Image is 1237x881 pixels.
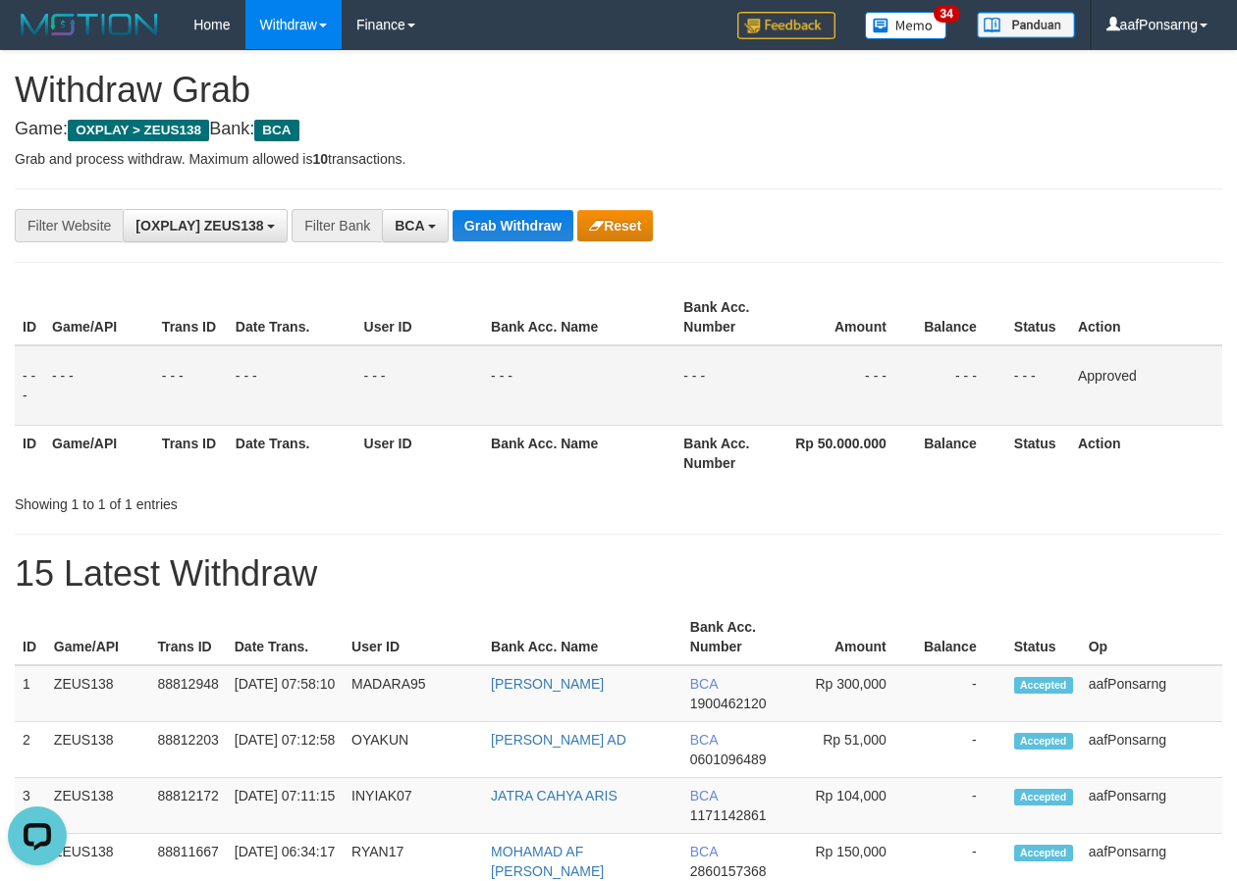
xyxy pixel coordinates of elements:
[865,12,947,39] img: Button%20Memo.svg
[789,665,916,722] td: Rp 300,000
[491,788,618,803] a: JATRA CAHYA ARIS
[690,676,718,692] span: BCA
[15,609,46,665] th: ID
[15,425,44,481] th: ID
[1014,845,1073,861] span: Accepted
[1081,778,1222,834] td: aafPonsarng
[789,722,916,778] td: Rp 51,000
[44,345,154,426] td: - - -
[8,8,67,67] button: Open LiveChat chat widget
[577,210,653,241] button: Reset
[44,289,154,345] th: Game/API
[312,151,328,167] strong: 10
[483,289,675,345] th: Bank Acc. Name
[149,665,226,722] td: 88812948
[15,554,1222,594] h1: 15 Latest Withdraw
[916,345,1006,426] td: - - -
[690,696,767,711] span: Copy 1900462120 to clipboard
[1014,733,1073,750] span: Accepted
[254,120,298,141] span: BCA
[675,289,783,345] th: Bank Acc. Number
[916,665,1006,722] td: -
[228,289,356,345] th: Date Trans.
[1006,425,1070,481] th: Status
[483,425,675,481] th: Bank Acc. Name
[46,778,150,834] td: ZEUS138
[15,665,46,722] td: 1
[1006,609,1081,665] th: Status
[1081,609,1222,665] th: Op
[227,609,344,665] th: Date Trans.
[916,425,1006,481] th: Balance
[675,345,783,426] td: - - -
[227,665,344,722] td: [DATE] 07:58:10
[123,209,288,242] button: [OXPLAY] ZEUS138
[15,778,46,834] td: 3
[690,751,767,767] span: Copy 0601096489 to clipboard
[1070,289,1222,345] th: Action
[682,609,789,665] th: Bank Acc. Number
[1081,665,1222,722] td: aafPonsarng
[690,807,767,823] span: Copy 1171142861 to clipboard
[789,609,916,665] th: Amount
[292,209,382,242] div: Filter Bank
[1014,789,1073,805] span: Accepted
[1081,722,1222,778] td: aafPonsarng
[491,732,626,748] a: [PERSON_NAME] AD
[916,778,1006,834] td: -
[737,12,835,39] img: Feedback.jpg
[15,209,123,242] div: Filter Website
[15,722,46,778] td: 2
[977,12,1075,38] img: panduan.png
[483,609,682,665] th: Bank Acc. Name
[344,722,483,778] td: OYAKUN
[356,425,484,481] th: User ID
[916,722,1006,778] td: -
[344,609,483,665] th: User ID
[228,345,356,426] td: - - -
[356,289,484,345] th: User ID
[154,289,228,345] th: Trans ID
[154,345,228,426] td: - - -
[149,722,226,778] td: 88812203
[690,788,718,803] span: BCA
[916,289,1006,345] th: Balance
[483,345,675,426] td: - - -
[149,778,226,834] td: 88812172
[934,5,960,23] span: 34
[15,71,1222,110] h1: Withdraw Grab
[149,609,226,665] th: Trans ID
[46,609,150,665] th: Game/API
[690,863,767,879] span: Copy 2860157368 to clipboard
[784,425,916,481] th: Rp 50.000.000
[1006,345,1070,426] td: - - -
[395,218,424,233] span: BCA
[227,722,344,778] td: [DATE] 07:12:58
[784,289,916,345] th: Amount
[154,425,228,481] th: Trans ID
[46,665,150,722] td: ZEUS138
[228,425,356,481] th: Date Trans.
[68,120,209,141] span: OXPLAY > ZEUS138
[1070,425,1222,481] th: Action
[1014,677,1073,694] span: Accepted
[916,609,1006,665] th: Balance
[356,345,484,426] td: - - -
[675,425,783,481] th: Bank Acc. Number
[46,722,150,778] td: ZEUS138
[15,289,44,345] th: ID
[15,345,44,426] td: - - -
[789,778,916,834] td: Rp 104,000
[1006,289,1070,345] th: Status
[344,778,483,834] td: INYIAK07
[15,120,1222,139] h4: Game: Bank:
[227,778,344,834] td: [DATE] 07:11:15
[690,844,718,859] span: BCA
[15,10,164,39] img: MOTION_logo.png
[382,209,449,242] button: BCA
[491,676,604,692] a: [PERSON_NAME]
[15,149,1222,169] p: Grab and process withdraw. Maximum allowed is transactions.
[491,844,604,879] a: MOHAMAD AF [PERSON_NAME]
[453,210,573,241] button: Grab Withdraw
[15,487,501,514] div: Showing 1 to 1 of 1 entries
